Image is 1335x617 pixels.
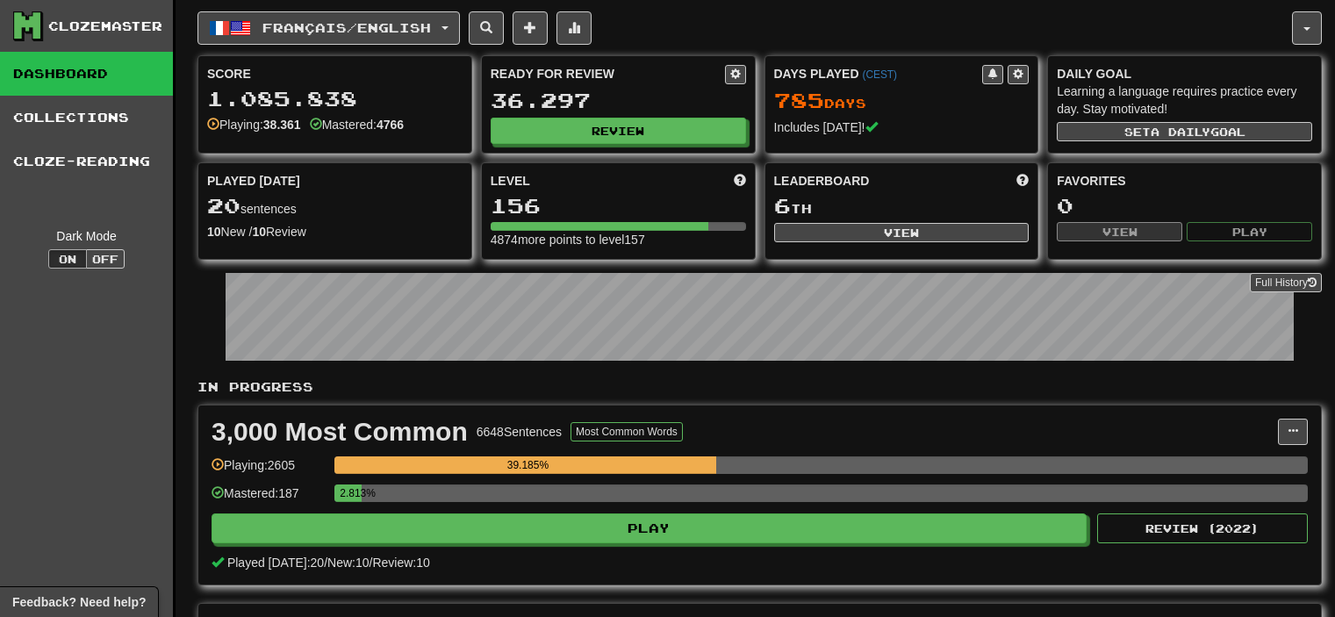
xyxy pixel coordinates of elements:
[469,11,504,45] button: Search sentences
[48,249,87,269] button: On
[86,249,125,269] button: Off
[734,172,746,190] span: Score more points to level up
[207,65,463,83] div: Score
[207,225,221,239] strong: 10
[1097,513,1308,543] button: Review (2022)
[13,227,160,245] div: Dark Mode
[207,223,463,240] div: New / Review
[774,90,1030,112] div: Day s
[491,231,746,248] div: 4874 more points to level 157
[327,556,369,570] span: New: 10
[262,20,431,35] span: Français / English
[48,18,162,35] div: Clozemaster
[207,88,463,110] div: 1.085.838
[774,88,824,112] span: 785
[207,195,463,218] div: sentences
[491,90,746,111] div: 36.297
[774,65,983,83] div: Days Played
[197,11,460,45] button: Français/English
[12,593,146,611] span: Open feedback widget
[477,423,562,441] div: 6648 Sentences
[1016,172,1029,190] span: This week in points, UTC
[340,456,715,474] div: 39.185%
[491,195,746,217] div: 156
[1057,195,1312,217] div: 0
[377,118,404,132] strong: 4766
[513,11,548,45] button: Add sentence to collection
[263,118,301,132] strong: 38.361
[1057,65,1312,83] div: Daily Goal
[774,118,1030,136] div: Includes [DATE]!
[324,556,327,570] span: /
[310,116,404,133] div: Mastered:
[207,172,300,190] span: Played [DATE]
[340,484,362,502] div: 2.813%
[1250,273,1322,292] a: Full History
[571,422,683,441] button: Most Common Words
[491,65,725,83] div: Ready for Review
[1187,222,1312,241] button: Play
[862,68,897,81] a: (CEST)
[774,195,1030,218] div: th
[212,513,1087,543] button: Play
[1057,172,1312,190] div: Favorites
[491,118,746,144] button: Review
[774,172,870,190] span: Leaderboard
[1057,83,1312,118] div: Learning a language requires practice every day. Stay motivated!
[212,484,326,513] div: Mastered: 187
[370,556,373,570] span: /
[1057,222,1182,241] button: View
[227,556,324,570] span: Played [DATE]: 20
[491,172,530,190] span: Level
[207,193,240,218] span: 20
[774,193,791,218] span: 6
[774,223,1030,242] button: View
[212,419,468,445] div: 3,000 Most Common
[252,225,266,239] strong: 10
[1057,122,1312,141] button: Seta dailygoal
[372,556,429,570] span: Review: 10
[212,456,326,485] div: Playing: 2605
[1151,126,1210,138] span: a daily
[207,116,301,133] div: Playing:
[556,11,592,45] button: More stats
[197,378,1322,396] p: In Progress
